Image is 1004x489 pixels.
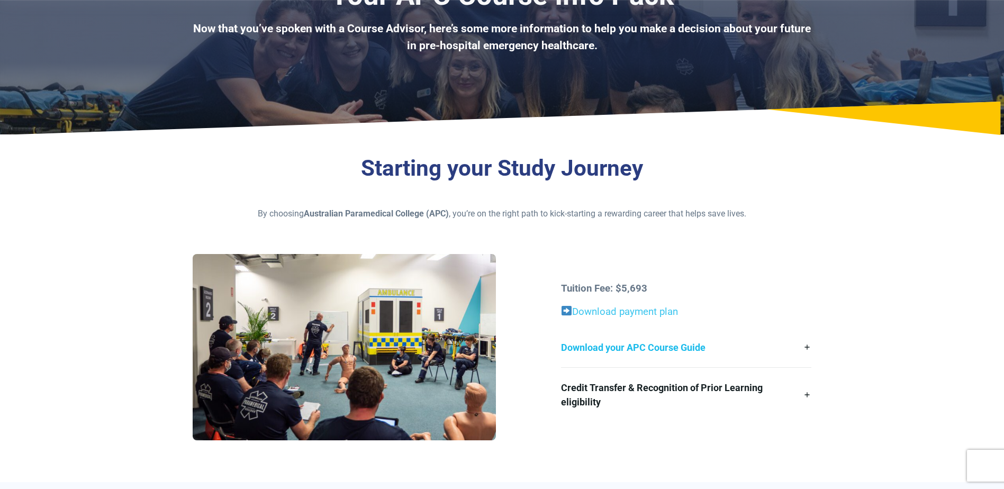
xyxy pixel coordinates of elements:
[193,155,812,182] h3: Starting your Study Journey
[562,306,572,316] img: ➡️
[304,209,449,219] strong: Australian Paramedical College (APC)
[561,368,811,422] a: Credit Transfer & Recognition of Prior Learning eligibility
[561,328,811,367] a: Download your APC Course Guide
[561,283,647,294] strong: Tuition Fee: $5,693
[193,22,811,52] b: Now that you’ve spoken with a Course Advisor, here’s some more information to help you make a dec...
[572,306,678,318] a: Download payment plan
[193,207,812,220] p: By choosing , you’re on the right path to kick-starting a rewarding career that helps save lives.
